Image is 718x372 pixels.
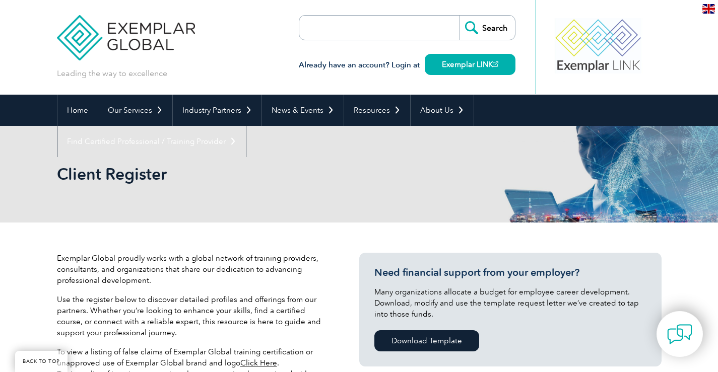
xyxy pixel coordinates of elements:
[374,266,646,279] h3: Need financial support from your employer?
[411,95,474,126] a: About Us
[262,95,344,126] a: News & Events
[98,95,172,126] a: Our Services
[702,4,715,14] img: en
[374,286,646,320] p: Many organizations allocate a budget for employee career development. Download, modify and use th...
[425,54,515,75] a: Exemplar LINK
[173,95,262,126] a: Industry Partners
[299,59,515,71] h3: Already have an account? Login at
[57,95,98,126] a: Home
[57,294,329,338] p: Use the register below to discover detailed profiles and offerings from our partners. Whether you...
[57,253,329,286] p: Exemplar Global proudly works with a global network of training providers, consultants, and organ...
[374,330,479,351] a: Download Template
[344,95,410,126] a: Resources
[460,16,515,40] input: Search
[493,61,498,67] img: open_square.png
[15,351,68,372] a: BACK TO TOP
[57,68,167,79] p: Leading the way to excellence
[57,166,480,182] h2: Client Register
[667,322,692,347] img: contact-chat.png
[240,358,277,367] a: Click Here
[57,126,246,157] a: Find Certified Professional / Training Provider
